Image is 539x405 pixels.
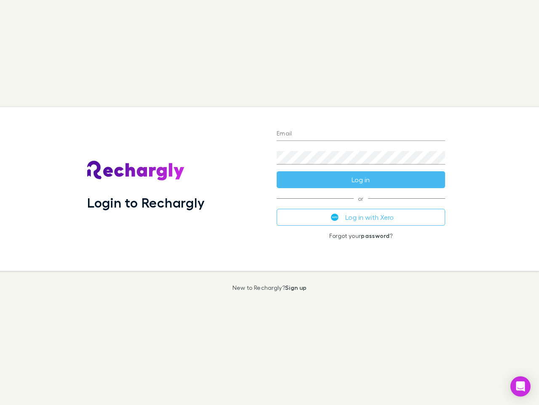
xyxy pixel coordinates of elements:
p: Forgot your ? [277,232,445,239]
button: Log in with Xero [277,209,445,226]
div: Open Intercom Messenger [510,376,531,397]
button: Log in [277,171,445,188]
a: password [361,232,390,239]
p: New to Rechargly? [232,284,307,291]
a: Sign up [285,284,307,291]
img: Xero's logo [331,213,339,221]
img: Rechargly's Logo [87,161,185,181]
h1: Login to Rechargly [87,194,205,211]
